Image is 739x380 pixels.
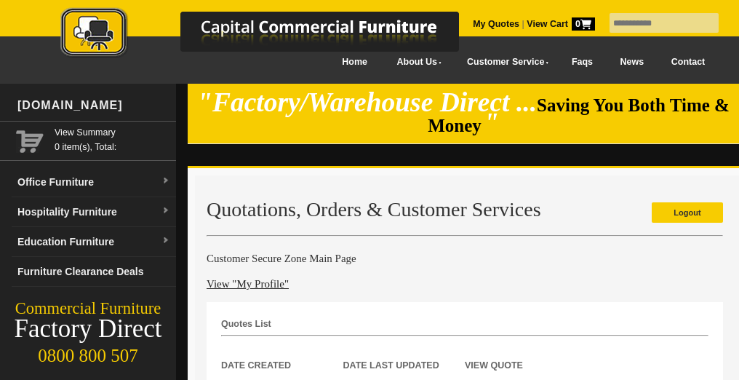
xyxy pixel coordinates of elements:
[12,227,176,257] a: Education Furnituredropdown
[572,17,595,31] span: 0
[207,199,723,221] h2: Quotations, Orders & Customer Services
[558,46,607,79] a: Faqs
[161,237,170,245] img: dropdown
[161,207,170,215] img: dropdown
[207,278,289,290] a: View "My Profile"
[607,46,658,79] a: News
[55,125,170,140] a: View Summary
[20,7,530,65] a: Capital Commercial Furniture Logo
[484,108,499,138] em: "
[12,84,176,127] div: [DOMAIN_NAME]
[652,202,723,223] a: Logout
[343,336,466,373] th: Date Last Updated
[658,46,719,79] a: Contact
[161,177,170,186] img: dropdown
[12,167,176,197] a: Office Furnituredropdown
[207,251,723,266] h4: Customer Secure Zone Main Page
[428,95,730,135] span: Saving You Both Time & Money
[221,336,343,373] th: Date Created
[524,19,595,29] a: View Cart0
[221,319,271,329] strong: Quotes List
[12,197,176,227] a: Hospitality Furnituredropdown
[55,125,170,152] span: 0 item(s), Total:
[20,7,530,60] img: Capital Commercial Furniture Logo
[527,19,595,29] strong: View Cart
[197,87,537,117] em: "Factory/Warehouse Direct ...
[465,336,587,373] th: View Quote
[12,257,176,287] a: Furniture Clearance Deals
